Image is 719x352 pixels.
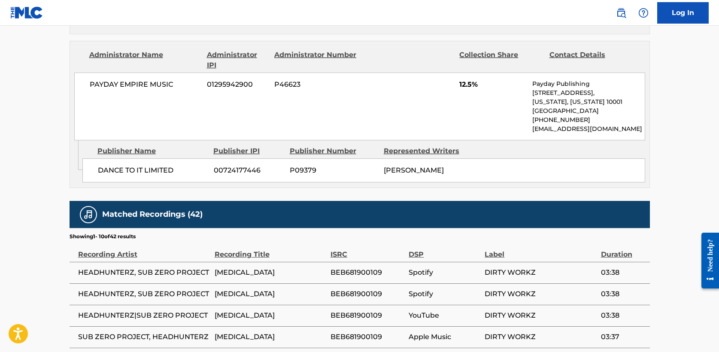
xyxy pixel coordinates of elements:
[601,240,646,260] div: Duration
[384,146,471,156] div: Represented Writers
[274,50,358,70] div: Administrator Number
[601,332,646,342] span: 03:37
[215,310,326,321] span: [MEDICAL_DATA]
[90,79,201,90] span: PAYDAY EMPIRE MUSIC
[78,267,210,278] span: HEADHUNTERZ, SUB ZERO PROJECT
[485,240,596,260] div: Label
[10,6,43,19] img: MLC Logo
[638,8,649,18] img: help
[215,267,326,278] span: [MEDICAL_DATA]
[78,289,210,299] span: HEADHUNTERZ, SUB ZERO PROJECT
[215,332,326,342] span: [MEDICAL_DATA]
[207,79,268,90] span: 01295942900
[83,209,94,220] img: Matched Recordings
[331,289,404,299] span: BEB681900109
[97,146,207,156] div: Publisher Name
[70,233,136,240] p: Showing 1 - 10 of 42 results
[485,289,596,299] span: DIRTY WORKZ
[532,97,644,106] p: [US_STATE], [US_STATE] 10001
[409,289,480,299] span: Spotify
[485,332,596,342] span: DIRTY WORKZ
[532,79,644,88] p: Payday Publishing
[215,289,326,299] span: [MEDICAL_DATA]
[409,310,480,321] span: YouTube
[215,240,326,260] div: Recording Title
[532,115,644,124] p: [PHONE_NUMBER]
[290,146,377,156] div: Publisher Number
[274,79,358,90] span: P46623
[290,165,377,176] span: P09379
[409,332,480,342] span: Apple Music
[459,79,526,90] span: 12.5%
[213,146,283,156] div: Publisher IPI
[384,166,444,174] span: [PERSON_NAME]
[485,310,596,321] span: DIRTY WORKZ
[98,165,207,176] span: DANCE TO IT LIMITED
[601,310,646,321] span: 03:38
[78,310,210,321] span: HEADHUNTERZ|SUB ZERO PROJECT
[532,106,644,115] p: [GEOGRAPHIC_DATA]
[459,50,543,70] div: Collection Share
[331,267,404,278] span: BEB681900109
[532,88,644,97] p: [STREET_ADDRESS],
[409,267,480,278] span: Spotify
[207,50,268,70] div: Administrator IPI
[613,4,630,21] a: Public Search
[331,332,404,342] span: BEB681900109
[409,240,480,260] div: DSP
[532,124,644,134] p: [EMAIL_ADDRESS][DOMAIN_NAME]
[78,332,210,342] span: SUB ZERO PROJECT, HEADHUNTERZ
[657,2,709,24] a: Log In
[331,240,404,260] div: ISRC
[616,8,626,18] img: search
[78,240,210,260] div: Recording Artist
[331,310,404,321] span: BEB681900109
[89,50,200,70] div: Administrator Name
[102,209,203,219] h5: Matched Recordings (42)
[485,267,596,278] span: DIRTY WORKZ
[601,289,646,299] span: 03:38
[214,165,283,176] span: 00724177446
[549,50,633,70] div: Contact Details
[635,4,652,21] div: Help
[695,226,719,295] iframe: Resource Center
[601,267,646,278] span: 03:38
